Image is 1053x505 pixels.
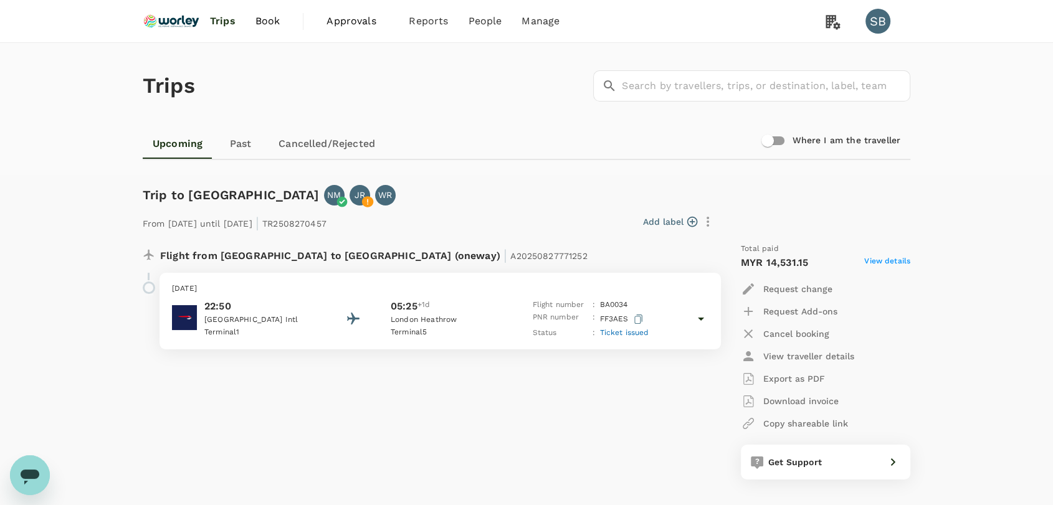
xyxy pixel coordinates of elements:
p: 22:50 [204,299,317,314]
p: PNR number [532,311,587,327]
p: NM [327,189,341,201]
a: Cancelled/Rejected [269,129,385,159]
span: Reports [409,14,448,29]
p: Terminal 5 [391,326,503,339]
p: Status [532,327,587,339]
button: Copy shareable link [741,412,848,435]
span: Get Support [768,457,822,467]
button: Cancel booking [741,323,829,345]
input: Search by travellers, trips, or destination, label, team [622,70,910,101]
p: BA 0034 [600,299,628,311]
h6: Trip to [GEOGRAPHIC_DATA] [143,185,319,205]
span: View details [864,255,910,270]
span: People [468,14,502,29]
p: Terminal 1 [204,326,317,339]
p: London Heathrow [391,314,503,326]
p: Cancel booking [763,328,829,340]
img: Ranhill Worley Sdn Bhd [143,7,200,35]
button: Request Add-ons [741,300,837,323]
button: Export as PDF [741,367,825,390]
p: FF3AES [600,311,646,327]
p: [DATE] [172,283,708,295]
p: WR [378,189,392,201]
span: A20250827771252 [510,251,587,261]
span: Total paid [741,243,779,255]
p: From [DATE] until [DATE] TR2508270457 [143,210,326,233]
p: Export as PDF [763,372,825,385]
span: Approvals [326,14,389,29]
iframe: Button to launch messaging window [10,455,50,495]
img: British Airways [172,305,197,330]
span: Ticket issued [600,328,649,337]
h6: Where I am the traveller [792,134,900,148]
span: Manage [522,14,560,29]
a: Upcoming [143,129,212,159]
span: | [255,214,259,232]
p: MYR 14,531.15 [741,255,808,270]
button: Request change [741,278,832,300]
p: Flight from [GEOGRAPHIC_DATA] to [GEOGRAPHIC_DATA] (oneway) [160,243,588,265]
p: 05:25 [391,299,417,314]
span: Trips [210,14,236,29]
h1: Trips [143,43,195,129]
p: : [592,299,594,311]
p: : [592,327,594,339]
p: JR [355,189,365,201]
p: Request Add-ons [763,305,837,318]
div: SB [865,9,890,34]
button: Add label [643,215,697,228]
button: View traveller details [741,345,854,367]
p: View traveller details [763,350,854,362]
p: : [592,311,594,327]
span: +1d [417,299,430,314]
p: [GEOGRAPHIC_DATA] Intl [204,314,317,326]
p: Flight number [532,299,587,311]
p: Request change [763,283,832,295]
p: Download invoice [763,395,839,407]
span: | [503,247,507,264]
button: Download invoice [741,390,839,412]
p: Copy shareable link [763,417,848,430]
a: Past [212,129,269,159]
span: Book [255,14,280,29]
